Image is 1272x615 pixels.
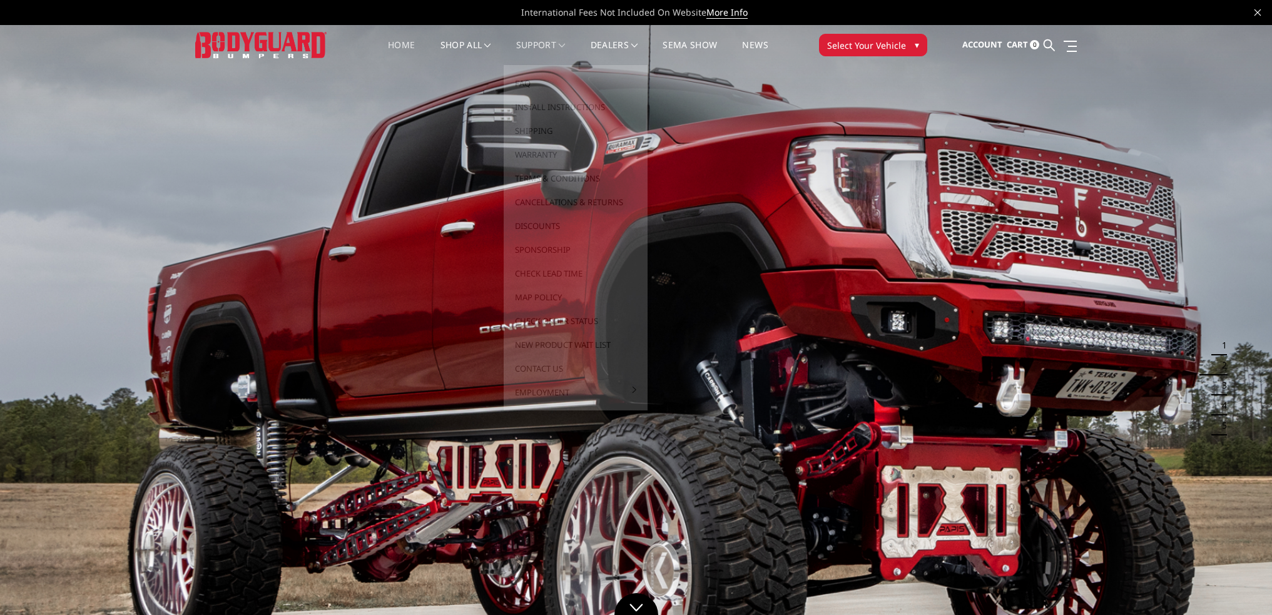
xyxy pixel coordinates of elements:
[1214,375,1227,395] button: 3 of 5
[195,32,327,58] img: BODYGUARD BUMPERS
[388,41,415,65] a: Home
[509,333,643,357] a: New Product Wait List
[1214,335,1227,355] button: 1 of 5
[962,28,1002,62] a: Account
[509,285,643,309] a: MAP Policy
[509,357,643,380] a: Contact Us
[591,41,638,65] a: Dealers
[509,309,643,333] a: Check Order Status
[1030,40,1039,49] span: 0
[915,38,919,51] span: ▾
[509,214,643,238] a: Discounts
[742,41,768,65] a: News
[516,41,566,65] a: Support
[827,39,906,52] span: Select Your Vehicle
[509,119,643,143] a: Shipping
[819,34,927,56] button: Select Your Vehicle
[1214,415,1227,435] button: 5 of 5
[509,380,643,404] a: Employment
[509,95,643,119] a: Install Instructions
[1209,555,1272,615] iframe: Chat Widget
[1214,355,1227,375] button: 2 of 5
[509,238,643,262] a: Sponsorship
[614,593,658,615] a: Click to Down
[1007,39,1028,50] span: Cart
[509,143,643,166] a: Warranty
[1007,28,1039,62] a: Cart 0
[962,39,1002,50] span: Account
[509,262,643,285] a: Check Lead Time
[509,166,643,190] a: Terms & Conditions
[509,71,643,95] a: FAQ
[706,6,748,19] a: More Info
[509,190,643,214] a: Cancellations & Returns
[1214,395,1227,415] button: 4 of 5
[663,41,717,65] a: SEMA Show
[440,41,491,65] a: shop all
